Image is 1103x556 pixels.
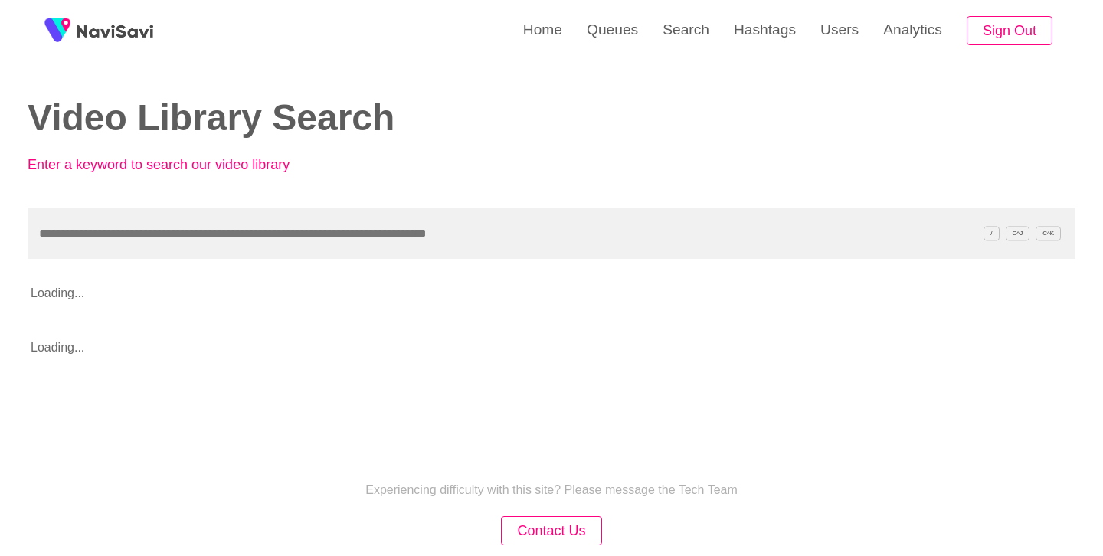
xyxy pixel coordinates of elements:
p: Loading... [28,329,970,367]
img: fireSpot [38,11,77,50]
span: C^K [1036,226,1061,240]
span: / [984,226,999,240]
img: fireSpot [77,23,153,38]
p: Loading... [28,274,970,312]
p: Experiencing difficulty with this site? Please message the Tech Team [365,483,738,497]
button: Contact Us [501,516,601,546]
span: C^J [1006,226,1030,240]
button: Sign Out [967,16,1052,46]
a: Contact Us [501,525,601,538]
h2: Video Library Search [28,98,529,139]
p: Enter a keyword to search our video library [28,157,365,173]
